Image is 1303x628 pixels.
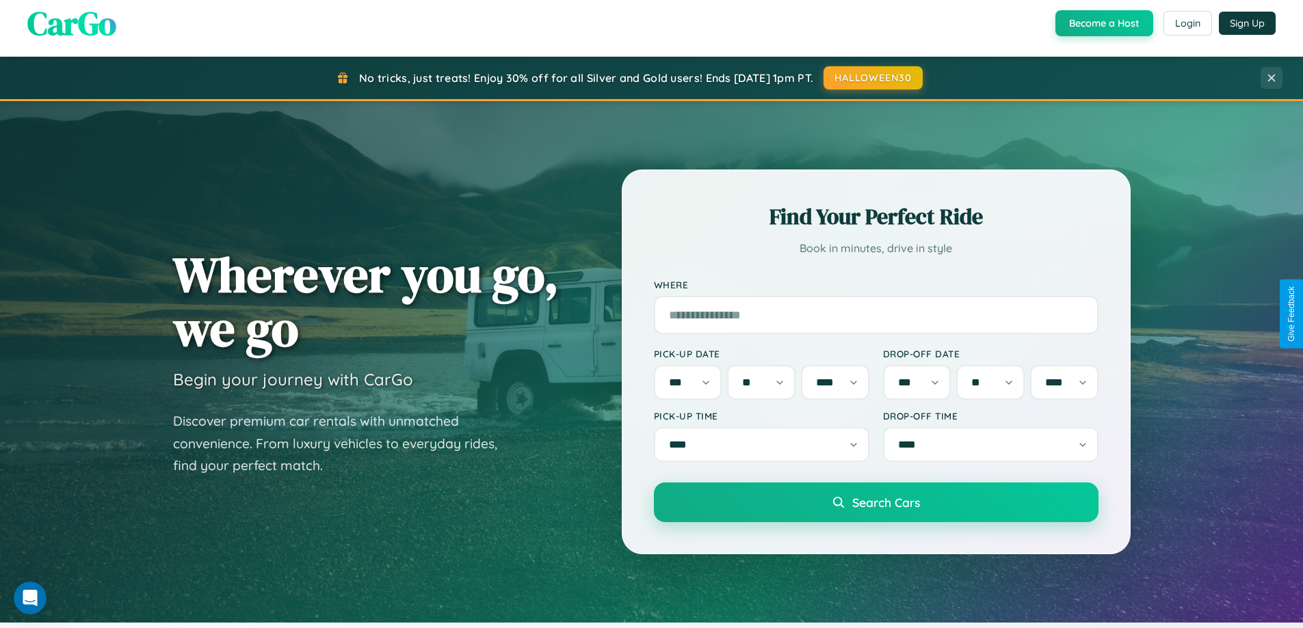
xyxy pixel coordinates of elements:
span: CarGo [27,1,116,46]
button: Login [1163,11,1212,36]
p: Discover premium car rentals with unmatched convenience. From luxury vehicles to everyday rides, ... [173,410,515,477]
h1: Wherever you go, we go [173,247,559,355]
button: HALLOWEEN30 [824,66,923,90]
label: Drop-off Time [883,410,1098,422]
h2: Find Your Perfect Ride [654,202,1098,232]
div: Give Feedback [1287,286,1296,342]
label: Pick-up Date [654,348,869,359]
label: Pick-up Time [654,410,869,422]
iframe: Intercom live chat [14,582,47,614]
button: Search Cars [654,482,1098,522]
span: No tricks, just treats! Enjoy 30% off for all Silver and Gold users! Ends [DATE] 1pm PT. [359,71,813,85]
h3: Begin your journey with CarGo [173,369,413,390]
label: Drop-off Date [883,348,1098,359]
label: Where [654,279,1098,290]
p: Book in minutes, drive in style [654,238,1098,258]
span: Search Cars [852,495,920,510]
button: Become a Host [1055,10,1153,36]
button: Sign Up [1219,12,1276,35]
